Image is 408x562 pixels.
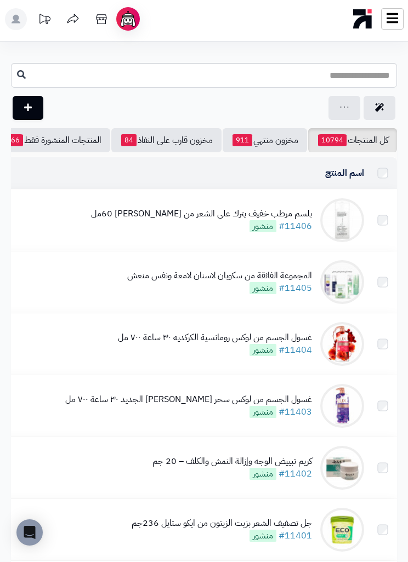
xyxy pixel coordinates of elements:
[250,530,276,542] span: منشور
[320,508,364,552] img: جل تصفيف الشعر بزيت الزيتون من ايكو ستايل 236جم
[91,208,312,220] div: بلسم مرطب خفيف يترك على الشعر من [PERSON_NAME] 60مل
[279,282,312,295] a: #11405
[308,128,397,152] a: كل المنتجات10794
[353,7,372,31] img: logo-mobile.png
[279,405,312,418] a: #11403
[16,519,43,546] div: Open Intercom Messenger
[121,134,137,146] span: 84
[279,529,312,542] a: #11401
[279,467,312,480] a: #11402
[320,198,364,242] img: بلسم مرطب خفيف يترك على الشعر من جيوفاني 60مل
[250,282,276,294] span: منشور
[223,128,307,152] a: مخزون منتهي911
[279,220,312,233] a: #11406
[320,260,364,304] img: المجموعة الفائقة من سكوبان لاسنان لامعة ونفس منعش
[318,134,347,146] span: 10794
[320,322,364,366] img: غسول الجسم من لوكس رومانسية الكركديه ٣٠ ساعة ٧٠٠ مل
[279,343,312,357] a: #11404
[31,8,58,33] a: تحديثات المنصة
[118,331,312,344] div: غسول الجسم من لوكس رومانسية الكركديه ٣٠ ساعة ٧٠٠ مل
[320,384,364,428] img: غسول الجسم من لوكس سحر زهرة الأوركيد الجديد ٣٠ ساعة ٧٠٠ مل
[132,517,312,530] div: جل تصفيف الشعر بزيت الزيتون من ايكو ستايل 236جم
[65,393,312,406] div: غسول الجسم من لوكس سحر [PERSON_NAME] الجديد ٣٠ ساعة ٧٠٠ مل
[152,455,312,468] div: كريم تبييض الوجه وإزالة النمش والكلف – 20 جم
[118,9,138,28] img: ai-face.png
[320,446,364,490] img: كريم تبييض الوجه وإزالة النمش والكلف – 20 جم
[325,167,364,180] a: اسم المنتج
[250,344,276,356] span: منشور
[233,134,252,146] span: 911
[111,128,222,152] a: مخزون قارب على النفاذ84
[250,220,276,232] span: منشور
[250,468,276,480] span: منشور
[250,406,276,418] span: منشور
[127,269,312,282] div: المجموعة الفائقة من سكوبان لاسنان لامعة ونفس منعش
